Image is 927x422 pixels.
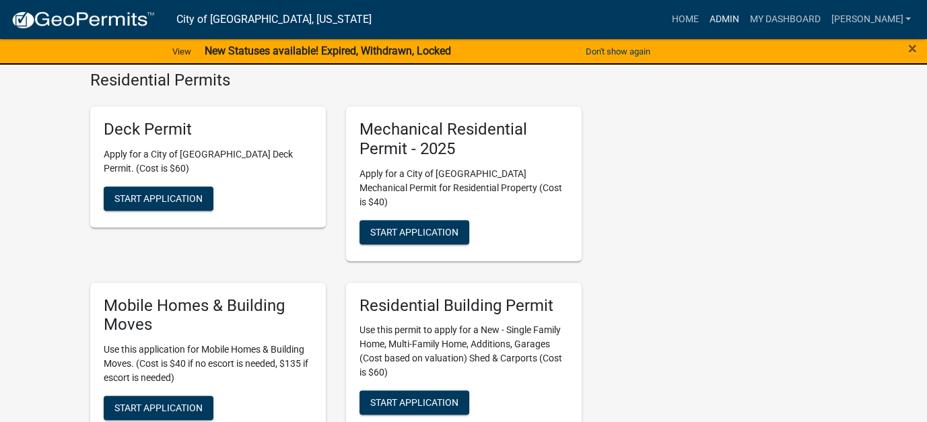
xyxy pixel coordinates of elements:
strong: New Statuses available! Expired, Withdrawn, Locked [205,44,451,57]
span: Start Application [370,397,458,408]
span: Start Application [114,192,203,203]
span: × [908,39,917,58]
h5: Mobile Homes & Building Moves [104,296,312,335]
button: Don't show again [580,40,656,63]
span: Start Application [370,226,458,237]
p: Apply for a City of [GEOGRAPHIC_DATA] Mechanical Permit for Residential Property (Cost is $40) [359,167,568,209]
a: [PERSON_NAME] [825,7,916,32]
button: Start Application [104,396,213,420]
a: Home [666,7,703,32]
h5: Deck Permit [104,120,312,139]
h5: Residential Building Permit [359,296,568,316]
span: Start Application [114,402,203,413]
button: Start Application [359,390,469,415]
h5: Mechanical Residential Permit - 2025 [359,120,568,159]
p: Use this permit to apply for a New - Single Family Home, Multi-Family Home, Additions, Garages (C... [359,323,568,380]
h4: Residential Permits [90,71,582,90]
a: Admin [703,7,744,32]
button: Start Application [359,220,469,244]
a: My Dashboard [744,7,825,32]
a: View [167,40,197,63]
p: Apply for a City of [GEOGRAPHIC_DATA] Deck Permit. (Cost is $60) [104,147,312,176]
button: Close [908,40,917,57]
a: City of [GEOGRAPHIC_DATA], [US_STATE] [176,8,372,31]
p: Use this application for Mobile Homes & Building Moves. (Cost is $40 if no escort is needed, $135... [104,343,312,385]
button: Start Application [104,186,213,211]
